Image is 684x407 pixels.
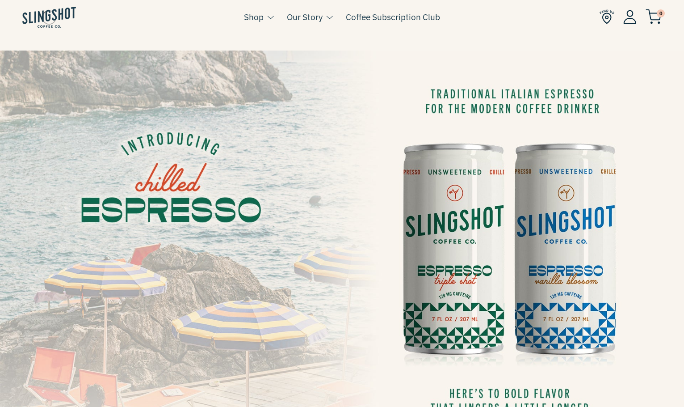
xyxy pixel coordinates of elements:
[600,9,614,24] img: Find Us
[623,10,637,24] img: Account
[346,10,440,24] a: Coffee Subscription Club
[646,12,662,22] a: 0
[657,9,665,17] span: 0
[287,10,323,24] a: Our Story
[244,10,264,24] a: Shop
[646,9,662,24] img: cart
